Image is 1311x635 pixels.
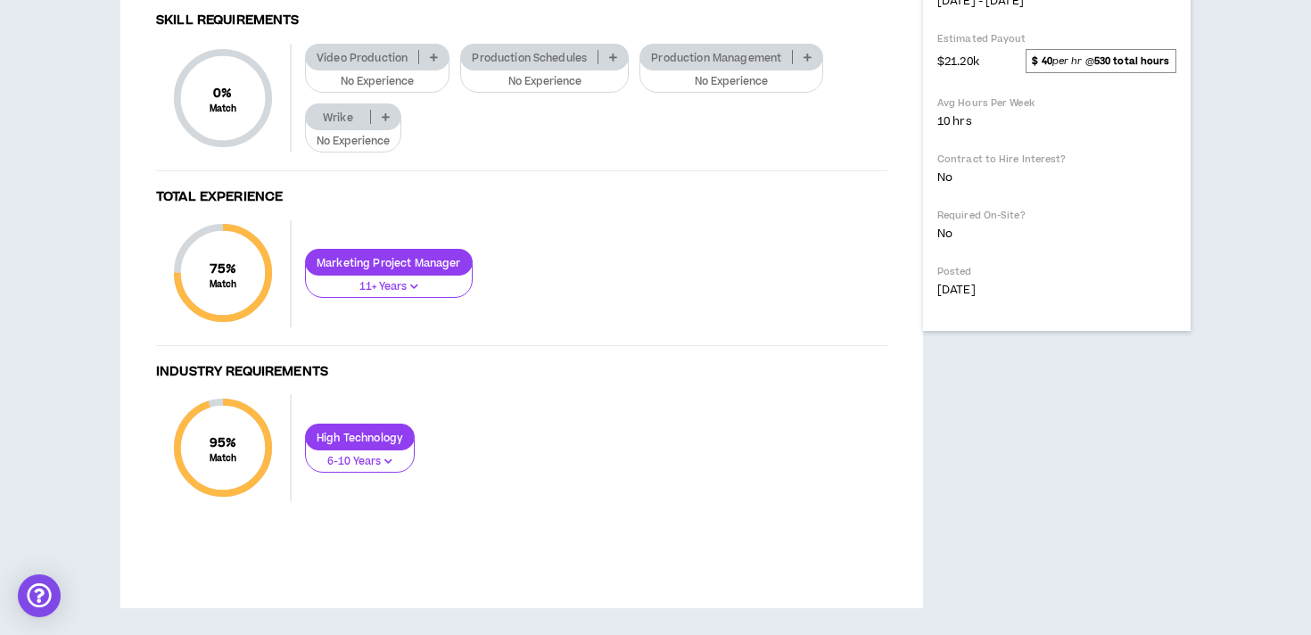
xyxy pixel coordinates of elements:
[937,50,979,71] span: $21.20k
[317,134,390,150] p: No Experience
[305,439,415,473] button: 6-10 Years
[317,74,438,90] p: No Experience
[317,454,403,470] p: 6-10 Years
[937,169,1176,186] p: No
[651,74,812,90] p: No Experience
[640,51,792,64] p: Production Management
[461,51,598,64] p: Production Schedules
[210,260,237,278] span: 75 %
[937,32,1176,45] p: Estimated Payout
[460,59,629,93] button: No Experience
[305,119,401,153] button: No Experience
[210,452,237,465] small: Match
[1094,54,1170,68] strong: 530 total hours
[317,279,461,295] p: 11+ Years
[306,431,414,444] p: High Technology
[210,433,237,452] span: 95 %
[210,84,237,103] span: 0 %
[305,264,473,298] button: 11+ Years
[937,209,1176,222] p: Required On-Site?
[1032,54,1051,68] strong: $ 40
[156,12,887,29] h4: Skill Requirements
[1026,49,1176,72] span: per hr @
[305,59,449,93] button: No Experience
[306,51,418,64] p: Video Production
[210,278,237,291] small: Match
[472,74,617,90] p: No Experience
[639,59,823,93] button: No Experience
[937,96,1176,110] p: Avg Hours Per Week
[210,103,237,115] small: Match
[937,153,1176,166] p: Contract to Hire Interest?
[18,574,61,617] div: Open Intercom Messenger
[937,265,1176,278] p: Posted
[937,282,1176,298] p: [DATE]
[937,226,1176,242] p: No
[156,189,887,206] h4: Total Experience
[306,111,370,124] p: Wrike
[156,364,887,381] h4: Industry Requirements
[306,256,472,269] p: Marketing Project Manager
[937,113,1176,129] p: 10 hrs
